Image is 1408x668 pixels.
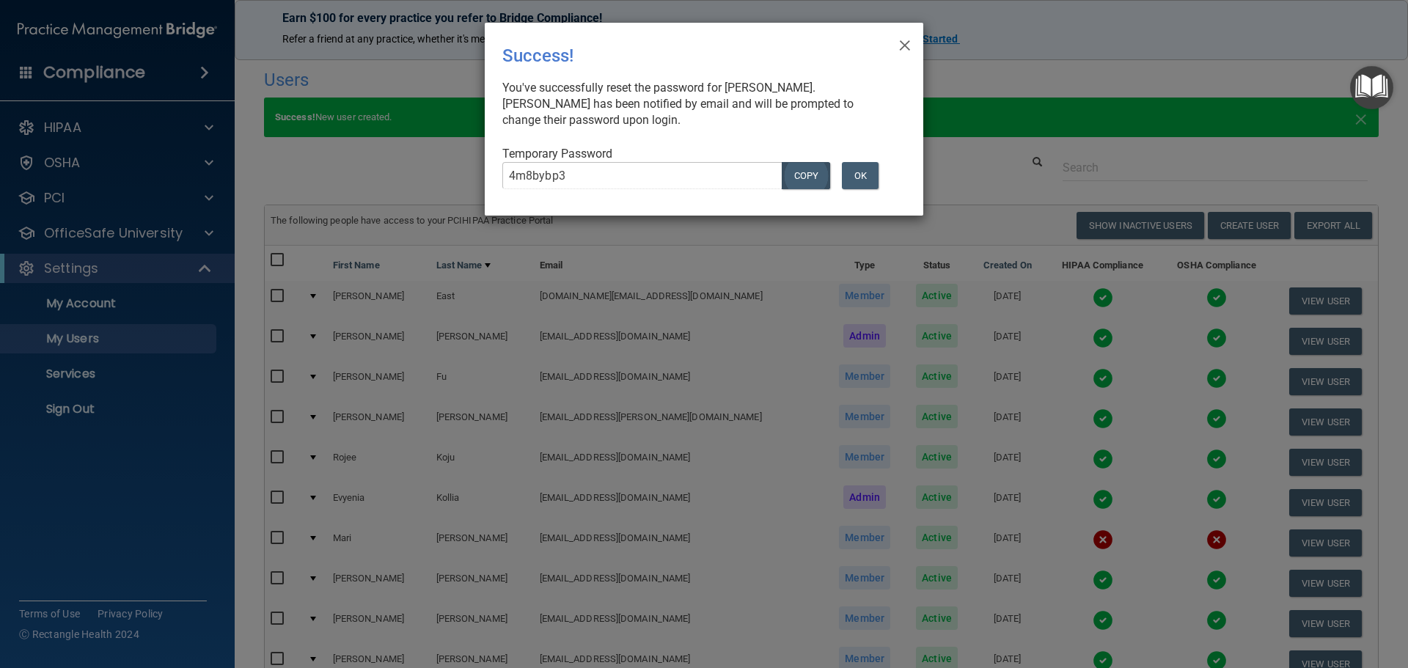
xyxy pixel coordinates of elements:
[1350,66,1393,109] button: Open Resource Center
[502,34,846,77] div: Success!
[842,162,879,189] button: OK
[502,80,894,128] div: You've successfully reset the password for [PERSON_NAME]. [PERSON_NAME] has been notified by emai...
[782,162,830,189] button: COPY
[898,29,912,58] span: ×
[502,147,612,161] span: Temporary Password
